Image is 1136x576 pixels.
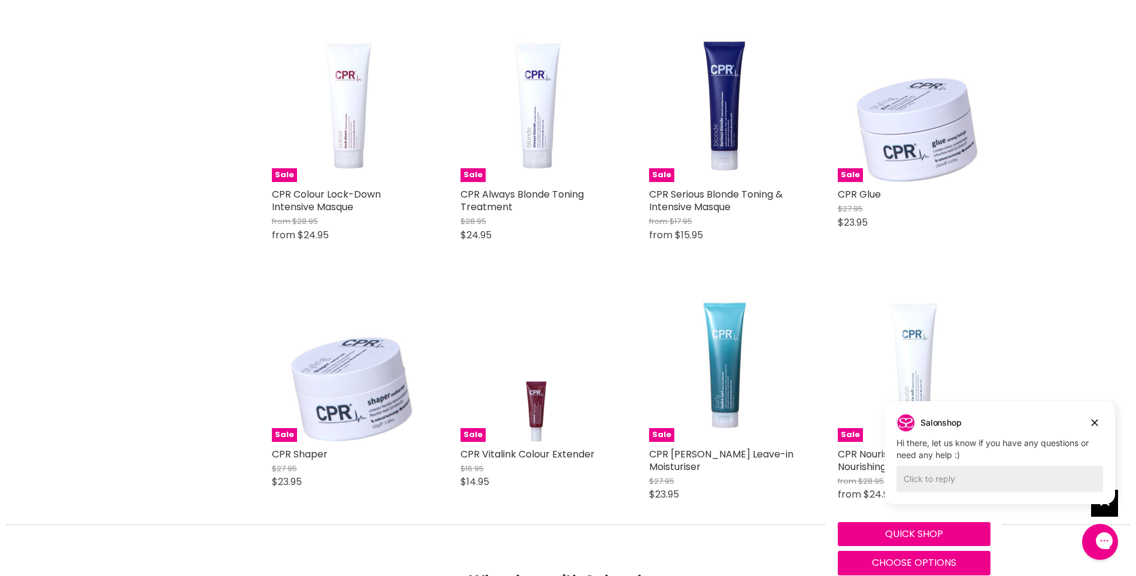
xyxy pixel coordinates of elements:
[272,475,302,489] span: $23.95
[838,187,881,201] a: CPR Glue
[1076,520,1124,564] iframe: Gorgias live chat messenger
[838,29,990,182] img: CPR Glue
[864,487,895,501] span: $24.95
[649,428,674,442] span: Sale
[838,487,861,501] span: from
[649,216,668,227] span: from
[649,447,793,474] a: CPR [PERSON_NAME] Leave-in Moisturiser
[461,168,486,182] span: Sale
[649,487,679,501] span: $23.95
[272,187,381,214] a: CPR Colour Lock-Down Intensive Masque
[484,289,589,442] img: CPR Vitalink Colour Extender
[649,29,802,182] a: CPR Serious Blonde Toning & Intensive MasqueSale
[838,447,970,474] a: CPR Nourish Hydra-Soft Nourishing Intensive Masque
[649,228,672,242] span: from
[272,29,425,182] a: CPR Colour Lock-Down Intensive MasqueSale
[649,168,674,182] span: Sale
[649,289,802,442] img: CPR Curly Hydra Curl Leave-in Moisturiser
[272,463,297,474] span: $27.95
[838,428,863,442] span: Sale
[649,475,674,487] span: $27.95
[298,228,329,242] span: $24.95
[461,29,613,182] a: CPR Always Blonde Toning TreatmentSale
[838,216,868,229] span: $23.95
[272,168,297,182] span: Sale
[649,289,802,442] a: CPR Curly Hydra Curl Leave-in MoisturiserSale
[838,168,863,182] span: Sale
[838,289,990,442] img: CPR Nourish Hydra-Soft Nourishing Intensive Masque
[838,29,990,182] a: CPR GlueSale
[461,228,492,242] span: $24.95
[872,556,956,569] span: Choose options
[675,228,703,242] span: $15.95
[461,447,595,461] a: CPR Vitalink Colour Extender
[461,428,486,442] span: Sale
[649,29,802,182] img: CPR Serious Blonde Toning & Intensive Masque
[461,289,613,442] a: CPR Vitalink Colour ExtenderSale
[838,475,856,487] span: from
[838,522,990,546] button: Quick shop
[838,289,990,442] a: CPR Nourish Hydra-Soft Nourishing Intensive MasqueSale
[292,216,318,227] span: $28.95
[858,475,884,487] span: $28.95
[838,203,863,214] span: $27.95
[272,29,425,182] img: CPR Colour Lock-Down Intensive Masque
[670,216,692,227] span: $17.95
[461,216,486,227] span: $28.95
[272,428,297,442] span: Sale
[461,187,584,214] a: CPR Always Blonde Toning Treatment
[649,187,783,214] a: CPR Serious Blonde Toning & Intensive Masque
[461,29,613,182] img: CPR Always Blonde Toning Treatment
[838,551,990,575] button: Choose options
[876,399,1124,522] iframe: Gorgias live chat campaigns
[272,228,295,242] span: from
[461,463,484,474] span: $16.95
[272,216,290,227] span: from
[272,289,425,442] img: CPR Shaper
[272,447,328,461] a: CPR Shaper
[272,289,425,442] a: CPR ShaperSale
[461,475,489,489] span: $14.95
